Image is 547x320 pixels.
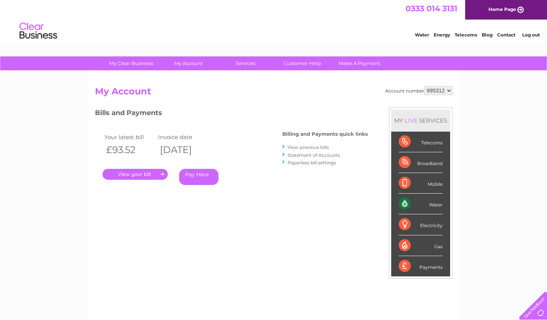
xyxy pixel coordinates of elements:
a: View previous bills [288,144,329,150]
a: Blog [482,32,493,38]
h3: Bills and Payments [95,108,368,121]
h4: Billing and Payments quick links [282,131,368,137]
div: Payments [399,256,443,276]
img: logo.png [19,20,57,42]
div: Clear Business is a trading name of Verastar Limited (registered in [GEOGRAPHIC_DATA] No. 3667643... [96,4,451,36]
div: Account number [385,86,452,95]
a: 0333 014 3131 [405,4,457,13]
div: LIVE [403,117,419,124]
a: Energy [434,32,450,38]
div: Mobile [399,173,443,194]
div: Telecoms [399,132,443,152]
a: Customer Help [271,56,333,70]
div: Water [399,194,443,214]
div: MY SERVICES [391,110,450,131]
a: . [102,169,168,180]
div: Gas [399,235,443,256]
a: Pay Here [179,169,218,185]
a: Make A Payment [329,56,390,70]
a: Contact [497,32,515,38]
td: Invoice date [156,132,210,142]
td: Your latest bill [102,132,157,142]
a: Paperless bill settings [288,160,336,165]
a: Telecoms [455,32,477,38]
a: Services [214,56,276,70]
a: Statement of Accounts [288,152,340,158]
a: Log out [522,32,540,38]
a: Water [415,32,429,38]
th: [DATE] [156,142,210,158]
a: My Account [157,56,219,70]
th: £93.52 [102,142,157,158]
h2: My Account [95,86,452,100]
div: Broadband [399,152,443,173]
div: Electricity [399,214,443,235]
a: My Clear Business [100,56,162,70]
